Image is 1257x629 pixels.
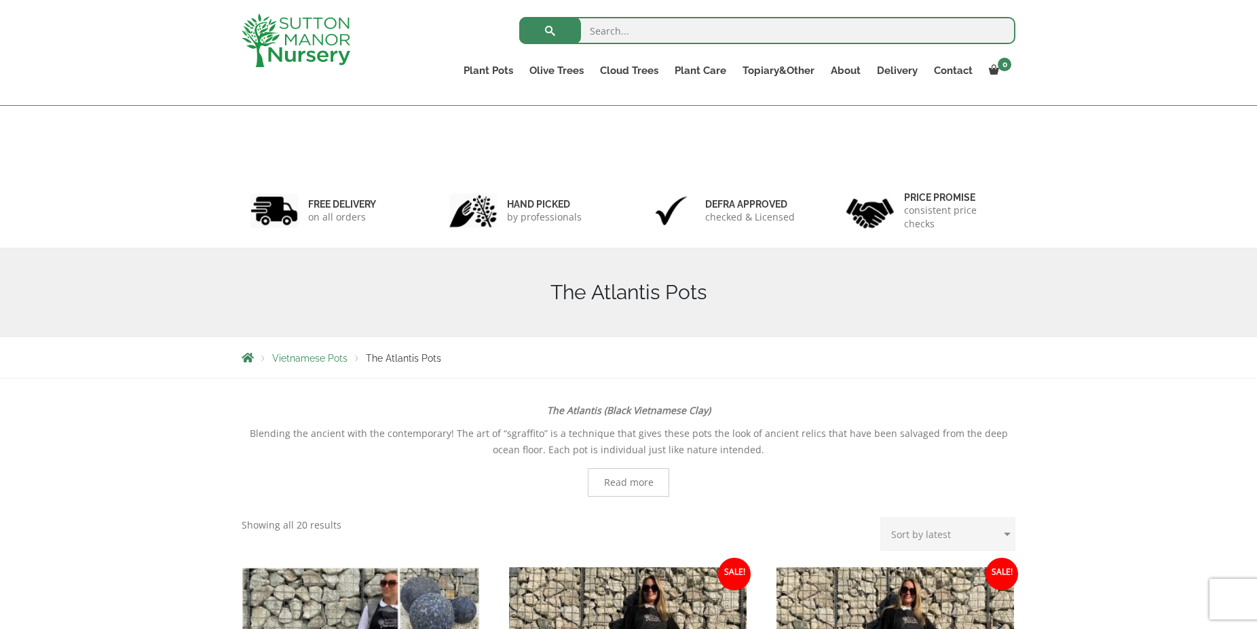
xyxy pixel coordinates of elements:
img: 1.jpg [250,193,298,228]
p: Showing all 20 results [242,517,341,533]
a: Vietnamese Pots [272,353,348,364]
img: logo [242,14,350,67]
h6: Price promise [904,191,1007,204]
a: Topiary&Other [734,61,823,80]
input: Search... [519,17,1015,44]
img: 4.jpg [846,190,894,231]
span: Sale! [718,558,751,590]
img: 3.jpg [648,193,695,228]
span: 0 [998,58,1011,71]
img: 2.jpg [449,193,497,228]
a: Delivery [869,61,926,80]
span: Sale! [986,558,1018,590]
p: Blending the ancient with the contemporary! The art of “sgraffito” is a technique that gives thes... [242,425,1015,458]
p: consistent price checks [904,204,1007,231]
p: on all orders [308,210,376,224]
h1: The Atlantis Pots [242,280,1015,305]
a: Plant Care [667,61,734,80]
a: Contact [926,61,981,80]
a: Olive Trees [521,61,592,80]
a: Cloud Trees [592,61,667,80]
h6: FREE DELIVERY [308,198,376,210]
span: The Atlantis Pots [366,353,441,364]
strong: The Atlantis (Black Vietnamese Clay) [547,404,711,417]
select: Shop order [880,517,1015,551]
p: checked & Licensed [705,210,795,224]
a: 0 [981,61,1015,80]
h6: Defra approved [705,198,795,210]
nav: Breadcrumbs [242,352,1015,363]
a: About [823,61,869,80]
p: by professionals [507,210,582,224]
span: Read more [604,478,654,487]
h6: hand picked [507,198,582,210]
a: Plant Pots [455,61,521,80]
